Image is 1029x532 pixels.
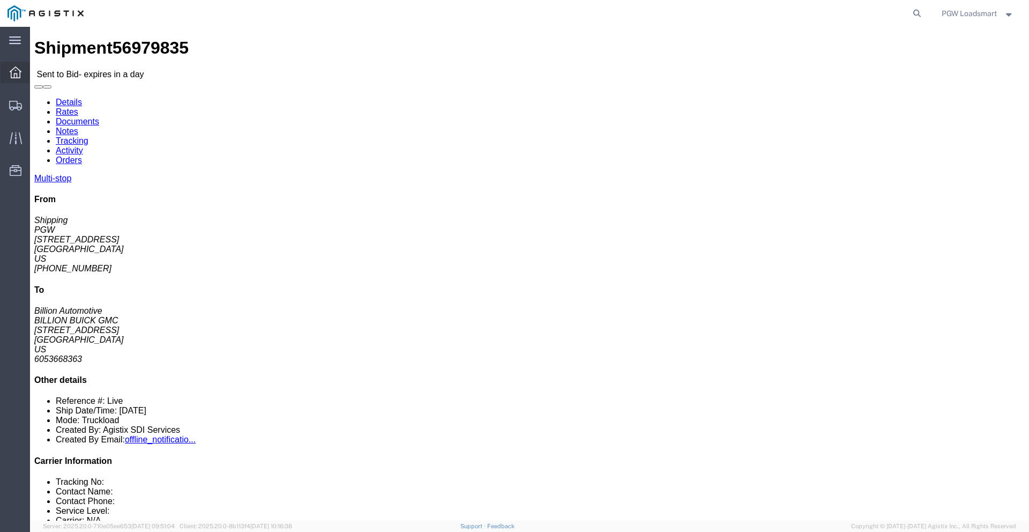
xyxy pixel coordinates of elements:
span: Client: 2025.20.0-8b113f4 [180,523,292,529]
span: Server: 2025.20.0-710e05ee653 [43,523,175,529]
span: Copyright © [DATE]-[DATE] Agistix Inc., All Rights Reserved [851,522,1016,531]
span: [DATE] 09:51:04 [131,523,175,529]
a: Support [460,523,487,529]
a: Feedback [487,523,514,529]
img: logo [8,5,84,21]
button: PGW Loadsmart [941,7,1015,20]
span: PGW Loadsmart [942,8,997,19]
iframe: FS Legacy Container [30,27,1029,521]
span: [DATE] 10:16:38 [250,523,292,529]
